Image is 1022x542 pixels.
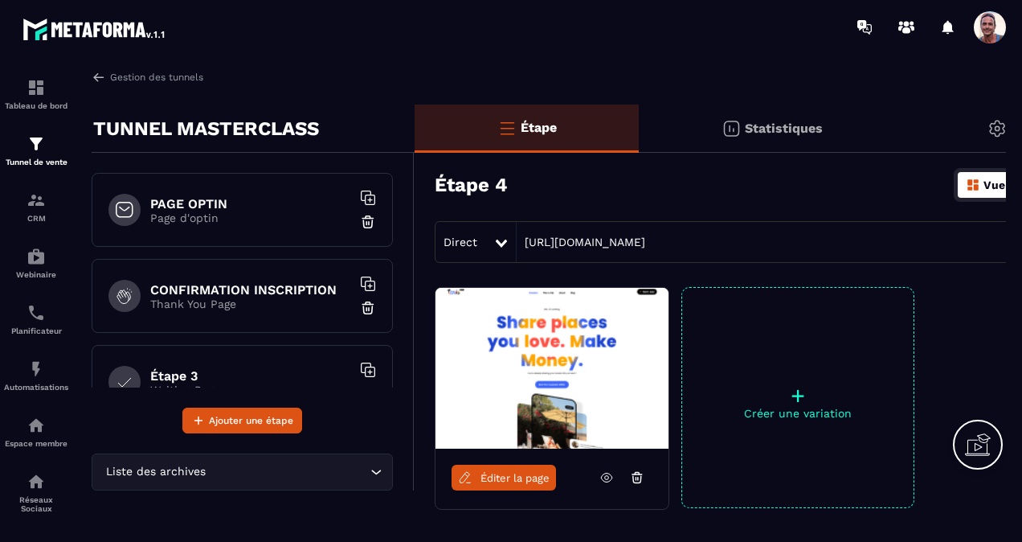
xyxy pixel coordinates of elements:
a: Éditer la page [452,465,556,491]
p: Tableau de bord [4,101,68,110]
p: Statistiques [745,121,823,136]
img: logo [22,14,167,43]
p: CRM [4,214,68,223]
span: Éditer la page [480,472,550,484]
a: automationsautomationsWebinaire [4,235,68,291]
span: Liste des archives [102,463,209,481]
img: trash [360,386,376,402]
a: formationformationCRM [4,179,68,235]
a: [URL][DOMAIN_NAME] [517,236,645,248]
a: social-networksocial-networkRéseaux Sociaux [4,460,68,525]
p: Réseaux Sociaux [4,495,68,513]
img: image [435,288,668,449]
img: scheduler [27,303,46,322]
img: trash [360,214,376,230]
a: formationformationTableau de bord [4,66,68,122]
p: Webinaire [4,270,68,279]
img: formation [27,191,46,210]
img: arrow [92,70,106,84]
p: Étape [521,120,557,135]
h6: Étape 3 [150,368,351,384]
a: schedulerschedulerPlanificateur [4,291,68,347]
img: trash [360,300,376,316]
p: Espace membre [4,439,68,448]
p: Waiting Page [150,384,351,396]
h6: CONFIRMATION INSCRIPTION [150,282,351,298]
span: Direct [444,236,477,248]
p: Automatisations [4,383,68,392]
p: TUNNEL MASTERCLASS [93,113,319,145]
p: Tunnel de vente [4,158,68,166]
p: Thank You Page [150,298,351,310]
img: dashboard-orange.40269519.svg [966,178,980,192]
img: stats.20deebd0.svg [722,119,741,138]
span: Ajouter une étape [209,413,293,429]
img: formation [27,78,46,97]
p: Planificateur [4,326,68,335]
img: social-network [27,472,46,491]
img: automations [27,247,46,266]
div: Search for option [92,454,393,491]
a: Gestion des tunnels [92,70,203,84]
a: formationformationTunnel de vente [4,122,68,179]
img: automations [27,416,46,435]
img: bars-o.4a397970.svg [497,118,517,138]
p: + [682,384,914,407]
button: Ajouter une étape [182,408,302,433]
img: formation [27,134,46,154]
a: automationsautomationsAutomatisations [4,347,68,404]
p: Page d'optin [150,211,351,224]
p: Créer une variation [682,407,914,420]
h3: Étape 4 [435,174,508,196]
img: automations [27,359,46,379]
a: automationsautomationsEspace membre [4,404,68,460]
input: Search for option [209,463,366,481]
img: setting-gr.5f69749f.svg [987,119,1007,138]
h6: PAGE OPTIN [150,196,351,211]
